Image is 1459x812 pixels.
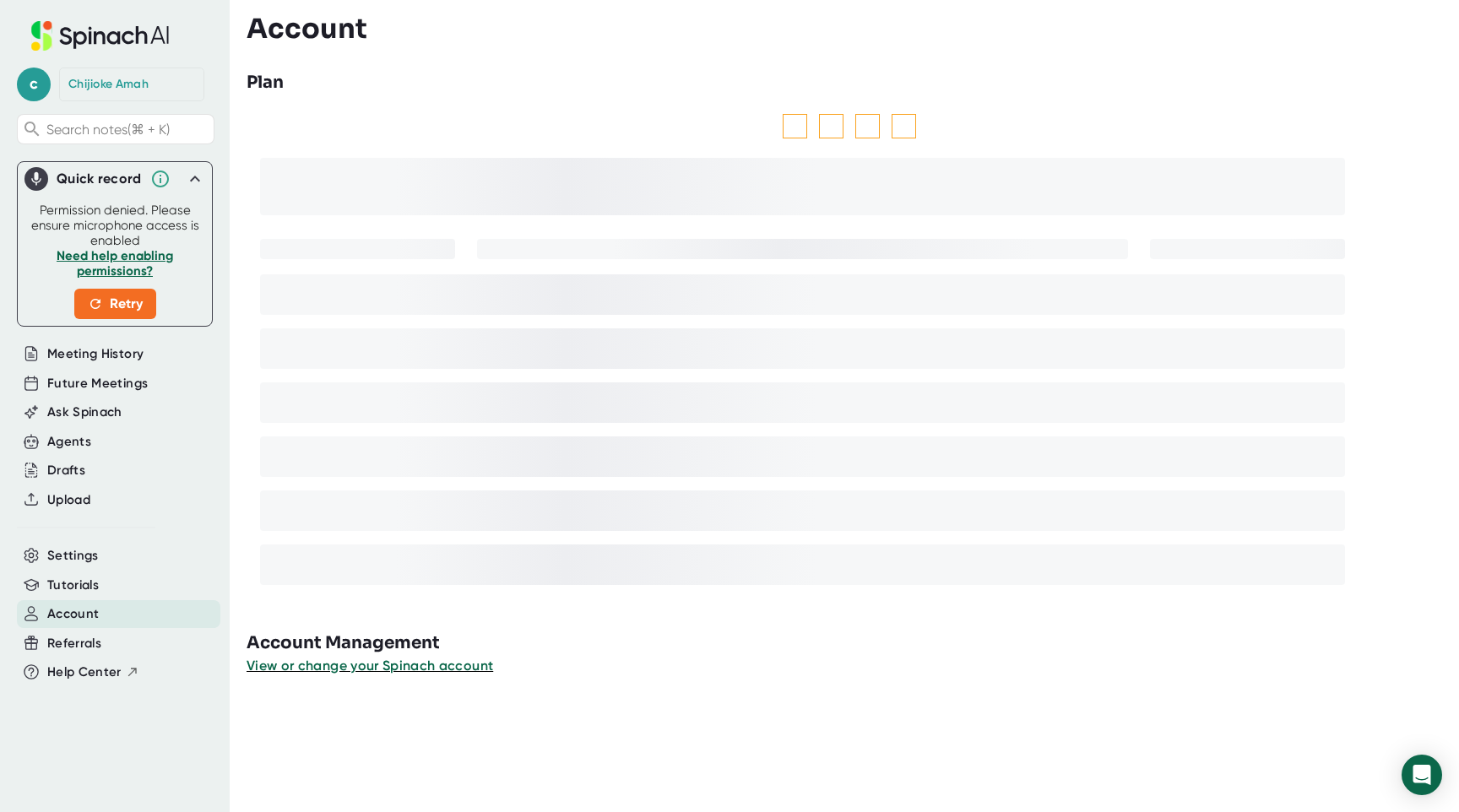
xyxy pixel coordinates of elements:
[47,546,99,566] button: Settings
[47,432,91,452] button: Agents
[247,656,493,676] button: View or change your Spinach account
[47,461,85,480] button: Drafts
[68,77,149,92] div: Chijioke Amah
[46,122,170,138] span: Search notes (⌘ + K)
[47,576,99,595] button: Tutorials
[247,70,284,95] h3: Plan
[57,171,142,187] div: Quick record
[47,604,99,624] button: Account
[47,663,122,682] span: Help Center
[247,13,367,45] h3: Account
[1402,755,1442,795] div: Open Intercom Messenger
[47,490,90,510] button: Upload
[57,248,173,279] a: Need help enabling permissions?
[47,634,101,653] button: Referrals
[47,344,144,364] button: Meeting History
[247,658,493,674] span: View or change your Spinach account
[47,663,139,682] button: Help Center
[24,162,205,196] div: Quick record
[47,374,148,393] button: Future Meetings
[88,294,143,314] span: Retry
[247,631,1459,656] h3: Account Management
[74,289,156,319] button: Retry
[17,68,51,101] span: c
[47,403,122,422] button: Ask Spinach
[28,203,202,319] div: Permission denied. Please ensure microphone access is enabled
